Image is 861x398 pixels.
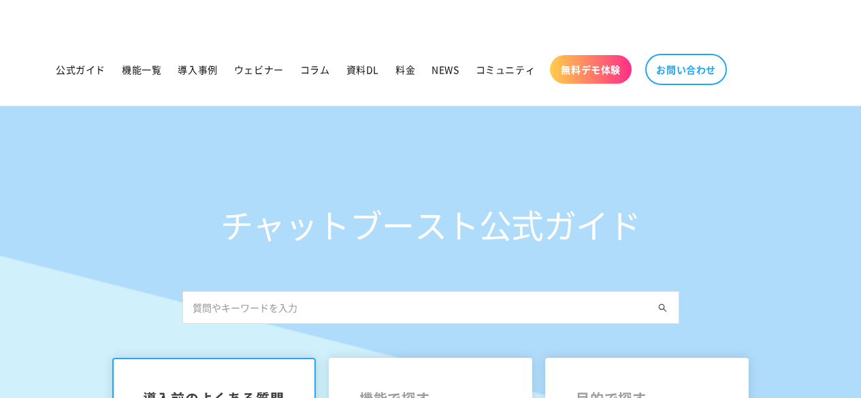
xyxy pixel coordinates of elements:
a: コラム [292,55,338,84]
a: ウェビナー [226,55,292,84]
a: 機能一覧 [114,55,169,84]
span: お問い合わせ [656,63,716,76]
span: 資料DL [346,63,379,76]
a: 無料デモ体験 [550,55,632,84]
span: 導入事例 [178,63,217,76]
a: 料金 [387,55,423,84]
a: 導入事例 [169,55,225,84]
img: Search [658,303,667,312]
span: コミュニティ [476,63,536,76]
a: 資料DL [338,55,387,84]
span: 料金 [395,63,415,76]
a: NEWS [423,55,467,84]
span: 無料デモ体験 [561,63,621,76]
span: コラム [300,63,330,76]
a: コミュニティ [468,55,544,84]
h1: チャットブースト公式ガイド [182,204,679,244]
input: 質問やキーワードを入力 [182,291,679,324]
span: NEWS [432,63,459,76]
span: 機能一覧 [122,63,161,76]
span: ウェビナー [234,63,284,76]
span: 公式ガイド [56,63,105,76]
a: お問い合わせ [645,54,727,85]
a: 公式ガイド [48,55,114,84]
